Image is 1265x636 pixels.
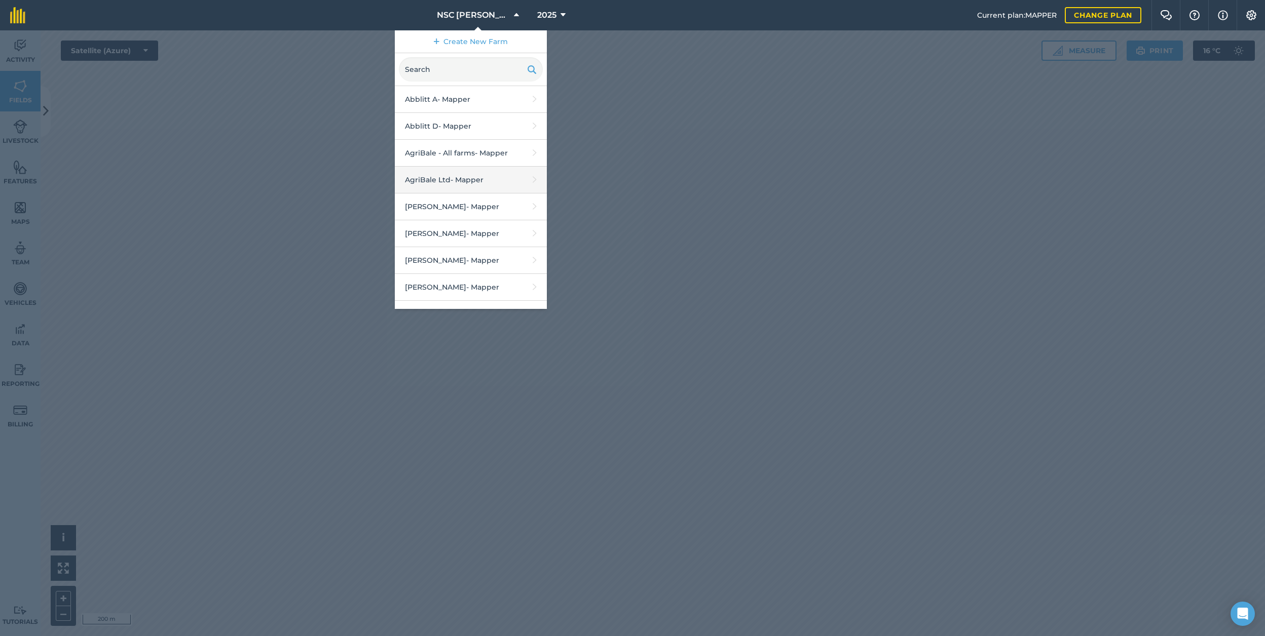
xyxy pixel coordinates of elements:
a: AgriBale - All farms- Mapper [395,140,547,167]
span: NSC [PERSON_NAME] [437,9,510,21]
img: Two speech bubbles overlapping with the left bubble in the forefront [1160,10,1172,20]
a: [PERSON_NAME]- Mapper [395,220,547,247]
img: A question mark icon [1188,10,1201,20]
img: A cog icon [1245,10,1257,20]
img: fieldmargin Logo [10,7,25,23]
img: svg+xml;base64,PHN2ZyB4bWxucz0iaHR0cDovL3d3dy53My5vcmcvMjAwMC9zdmciIHdpZHRoPSIxOSIgaGVpZ2h0PSIyNC... [527,63,537,75]
a: [PERSON_NAME]- Mapper [395,247,547,274]
a: AgriBale Ltd- Mapper [395,167,547,193]
a: Create New Farm [395,30,547,53]
a: [PERSON_NAME]- Mapper [395,193,547,220]
span: 2025 [537,9,556,21]
div: Open Intercom Messenger [1231,602,1255,626]
a: Abblitt D- Mapper [395,113,547,140]
a: [PERSON_NAME]- Mapper [395,274,547,301]
a: Berrys- Mapper [395,301,547,328]
a: Abblitt A- Mapper [395,86,547,113]
img: svg+xml;base64,PHN2ZyB4bWxucz0iaHR0cDovL3d3dy53My5vcmcvMjAwMC9zdmciIHdpZHRoPSIxNyIgaGVpZ2h0PSIxNy... [1218,9,1228,21]
span: Current plan : MAPPER [977,10,1057,21]
a: Change plan [1065,7,1141,23]
input: Search [399,57,543,82]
